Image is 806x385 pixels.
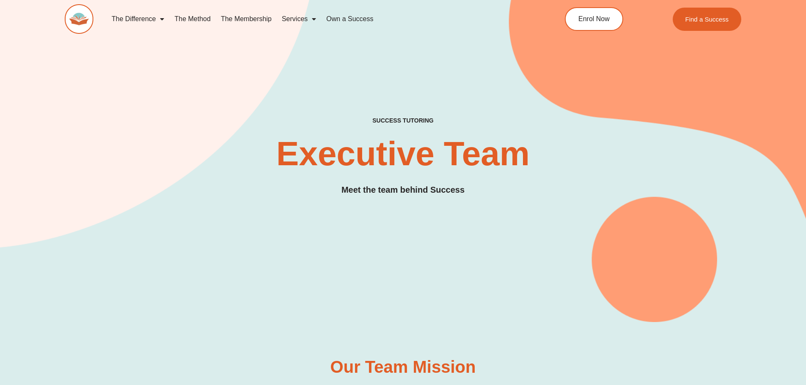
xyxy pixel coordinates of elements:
h3: Our Team Mission [330,358,476,375]
span: Enrol Now [578,16,610,22]
h3: Meet the team behind Success [341,183,465,197]
a: Own a Success [321,9,378,29]
span: Find a Success [685,16,729,22]
h4: SUCCESS TUTORING​ [303,117,503,124]
iframe: Chat Widget [665,289,806,385]
nav: Menu [107,9,526,29]
a: The Membership [216,9,277,29]
a: Services [277,9,321,29]
a: Enrol Now [565,7,623,31]
a: The Method [169,9,215,29]
h2: Executive Team [250,137,556,171]
a: Find a Success [673,8,742,31]
a: The Difference [107,9,170,29]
